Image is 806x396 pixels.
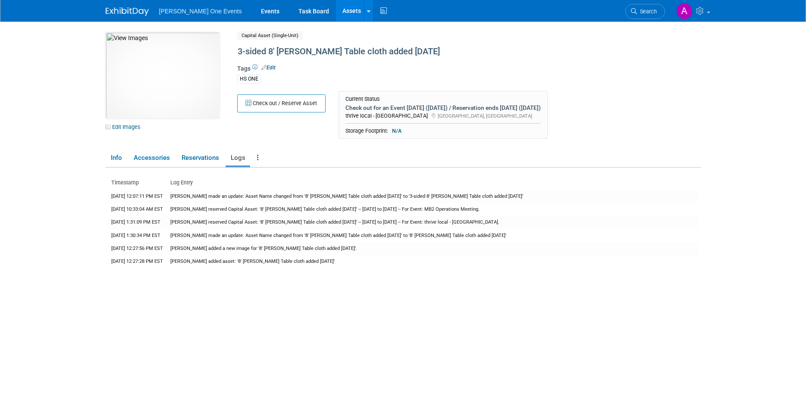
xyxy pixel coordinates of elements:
[176,150,224,165] a: Reservations
[106,150,127,165] a: Info
[345,112,428,119] span: thrive local - [GEOGRAPHIC_DATA]
[345,96,541,103] div: Current Status
[389,127,404,135] span: N/A
[106,122,144,132] a: Edit Images
[676,3,693,19] img: Amanda Bartschi
[167,255,699,268] td: [PERSON_NAME] added asset: '8' [PERSON_NAME] Table cloth added [DATE]'
[106,32,220,118] img: View Images
[237,64,630,89] div: Tags
[438,113,532,119] span: [GEOGRAPHIC_DATA], [GEOGRAPHIC_DATA]
[345,127,541,135] div: Storage Footprint:
[167,242,699,255] td: [PERSON_NAME] added a new image for '8' [PERSON_NAME] Table cloth added [DATE]'.
[226,150,250,165] a: Logs
[108,255,167,268] td: [DATE] 12:27:28 PM EST
[235,44,630,59] div: 3-sided 8' [PERSON_NAME] Table cloth added [DATE]
[167,229,699,242] td: [PERSON_NAME] made an update: Asset Name changed from '8' [PERSON_NAME] Table cloth added [DATE]'...
[108,242,167,255] td: [DATE] 12:27:56 PM EST
[159,8,242,15] span: [PERSON_NAME] One Events
[167,190,699,203] td: [PERSON_NAME] made an update: Asset Name changed from '8' [PERSON_NAME] Table cloth added [DATE]'...
[167,203,699,216] td: [PERSON_NAME] reserved Capital Asset: '8' [PERSON_NAME] Table cloth added [DATE]' -- [DATE] to [D...
[167,216,699,229] td: [PERSON_NAME] reserved Capital Asset: '8' [PERSON_NAME] Table cloth added [DATE]' -- [DATE] to [D...
[108,216,167,229] td: [DATE] 1:31:09 PM EST
[108,190,167,203] td: [DATE] 12:07:11 PM EST
[345,104,541,112] div: Check out for an Event [DATE] ([DATE]) / Reservation ends [DATE] ([DATE])
[106,7,149,16] img: ExhibitDay
[237,31,303,40] span: Capital Asset (Single-Unit)
[237,94,326,112] button: Check out / Reserve Asset
[129,150,175,165] a: Accessories
[108,229,167,242] td: [DATE] 1:30:34 PM EST
[625,4,665,19] a: Search
[637,8,657,15] span: Search
[261,65,276,71] a: Edit
[237,75,261,84] div: HS ONE
[108,203,167,216] td: [DATE] 10:33:04 AM EST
